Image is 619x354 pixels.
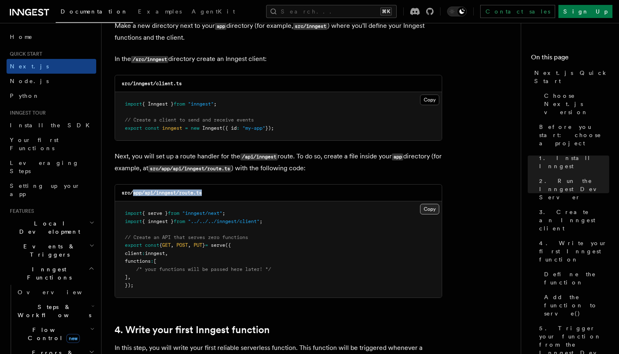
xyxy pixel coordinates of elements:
[539,177,609,201] span: 2. Run the Inngest Dev Server
[536,120,609,151] a: Before you start: choose a project
[392,153,403,160] code: app
[7,208,34,214] span: Features
[125,219,142,224] span: import
[536,205,609,236] a: 3. Create an Inngest client
[138,8,182,15] span: Examples
[536,174,609,205] a: 2. Run the Inngest Dev Server
[10,160,79,174] span: Leveraging Steps
[539,208,609,232] span: 3. Create an Inngest client
[154,258,156,264] span: [
[148,165,231,172] code: src/app/api/inngest/route.ts
[18,289,102,295] span: Overview
[66,334,80,343] span: new
[544,293,609,318] span: Add the function to serve()
[7,29,96,44] a: Home
[125,274,128,280] span: ]
[14,303,91,319] span: Steps & Workflows
[115,151,442,174] p: Next, you will set up a route handler for the route. To do so, create a file inside your director...
[420,204,439,214] button: Copy
[202,125,222,131] span: Inngest
[56,2,133,23] a: Documentation
[115,53,442,65] p: In the directory create an Inngest client:
[215,23,226,30] code: app
[162,125,182,131] span: inngest
[539,154,609,170] span: 1. Install Inngest
[205,242,208,248] span: =
[7,242,89,259] span: Events & Triggers
[536,151,609,174] a: 1. Install Inngest
[188,242,191,248] span: ,
[162,242,171,248] span: GET
[133,2,187,22] a: Examples
[171,242,174,248] span: ,
[145,250,165,256] span: inngest
[242,125,265,131] span: "my-app"
[188,219,260,224] span: "../../../inngest/client"
[174,219,185,224] span: from
[122,81,182,86] code: src/inngest/client.ts
[125,258,151,264] span: functions
[182,210,222,216] span: "inngest/next"
[122,190,202,196] code: src/app/api/inngest/route.ts
[188,101,214,107] span: "inngest"
[187,2,240,22] a: AgentKit
[7,239,96,262] button: Events & Triggers
[185,125,188,131] span: =
[240,153,278,160] code: /api/inngest
[7,219,89,236] span: Local Development
[191,125,199,131] span: new
[125,250,142,256] span: client
[7,110,46,116] span: Inngest tour
[115,20,442,43] p: Make a new directory next to your directory (for example, ) where you'll define your Inngest func...
[10,78,49,84] span: Node.js
[10,33,33,41] span: Home
[260,219,262,224] span: ;
[14,322,96,345] button: Flow Controlnew
[10,122,95,129] span: Install the SDK
[10,183,80,197] span: Setting up your app
[7,265,88,282] span: Inngest Functions
[541,88,609,120] a: Choose Next.js version
[214,101,217,107] span: ;
[125,234,248,240] span: // Create an API that serves zero functions
[7,74,96,88] a: Node.js
[536,236,609,267] a: 4. Write your first Inngest function
[7,118,96,133] a: Install the SDK
[7,178,96,201] a: Setting up your app
[7,262,96,285] button: Inngest Functions
[115,324,270,336] a: 4. Write your first Inngest function
[125,101,142,107] span: import
[544,270,609,286] span: Define the function
[420,95,439,105] button: Copy
[380,7,392,16] kbd: ⌘K
[14,300,96,322] button: Steps & Workflows
[447,7,467,16] button: Toggle dark mode
[125,125,142,131] span: export
[142,250,145,256] span: :
[265,125,274,131] span: });
[544,92,609,116] span: Choose Next.js version
[176,242,188,248] span: POST
[168,210,179,216] span: from
[125,210,142,216] span: import
[7,133,96,156] a: Your first Functions
[222,125,237,131] span: ({ id
[202,242,205,248] span: }
[534,69,609,85] span: Next.js Quick Start
[128,274,131,280] span: ,
[192,8,235,15] span: AgentKit
[151,258,154,264] span: :
[541,290,609,321] a: Add the function to serve()
[293,23,328,30] code: src/inngest
[531,52,609,65] h4: On this page
[131,56,168,63] code: /src/inngest
[125,282,133,288] span: });
[159,242,162,248] span: {
[7,59,96,74] a: Next.js
[125,242,142,248] span: export
[558,5,612,18] a: Sign Up
[10,63,49,70] span: Next.js
[7,156,96,178] a: Leveraging Steps
[266,5,397,18] button: Search...⌘K
[142,210,168,216] span: { serve }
